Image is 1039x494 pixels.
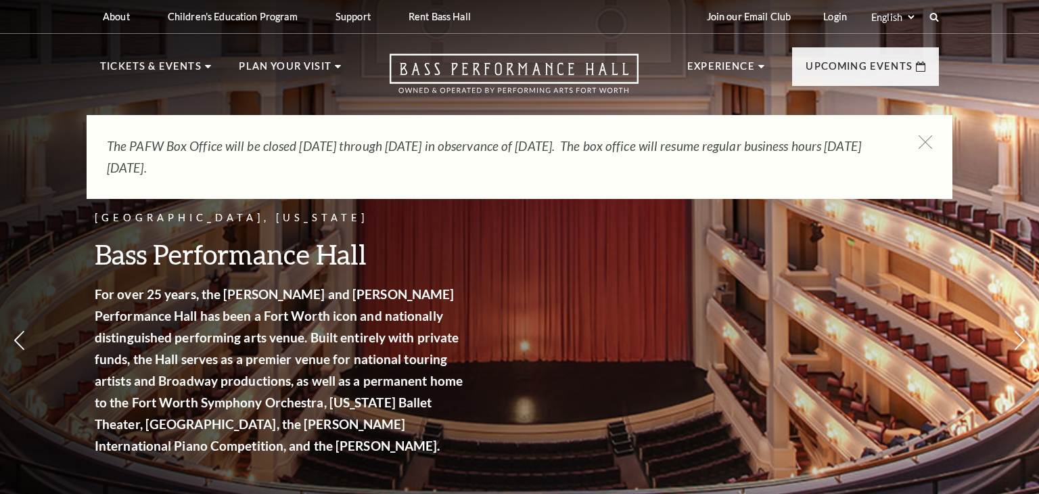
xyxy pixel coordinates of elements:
em: The PAFW Box Office will be closed [DATE] through [DATE] in observance of [DATE]. The box office ... [107,138,861,175]
p: Support [336,11,371,22]
p: Plan Your Visit [239,58,331,83]
p: Children's Education Program [168,11,298,22]
select: Select: [869,11,917,24]
strong: For over 25 years, the [PERSON_NAME] and [PERSON_NAME] Performance Hall has been a Fort Worth ico... [95,286,463,453]
p: Upcoming Events [806,58,913,83]
p: About [103,11,130,22]
p: Experience [687,58,755,83]
p: [GEOGRAPHIC_DATA], [US_STATE] [95,210,467,227]
h3: Bass Performance Hall [95,237,467,271]
p: Rent Bass Hall [409,11,471,22]
p: Tickets & Events [100,58,202,83]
